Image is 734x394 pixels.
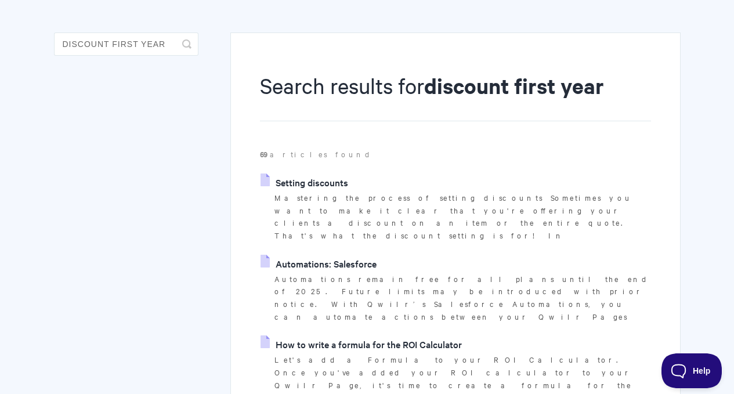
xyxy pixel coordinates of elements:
[274,191,650,242] p: Mastering the process of setting discounts Sometimes you want to make it clear that you're offeri...
[424,71,604,100] strong: discount first year
[260,149,270,160] strong: 69
[260,148,650,161] p: articles found
[261,173,348,191] a: Setting discounts
[261,335,462,353] a: How to write a formula for the ROI Calculator
[274,273,650,323] p: Automations remain free for all plans until the end of 2025. Future limits may be introduced with...
[54,32,198,56] input: Search
[661,353,722,388] iframe: Toggle Customer Support
[261,255,377,272] a: Automations: Salesforce
[260,71,650,121] h1: Search results for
